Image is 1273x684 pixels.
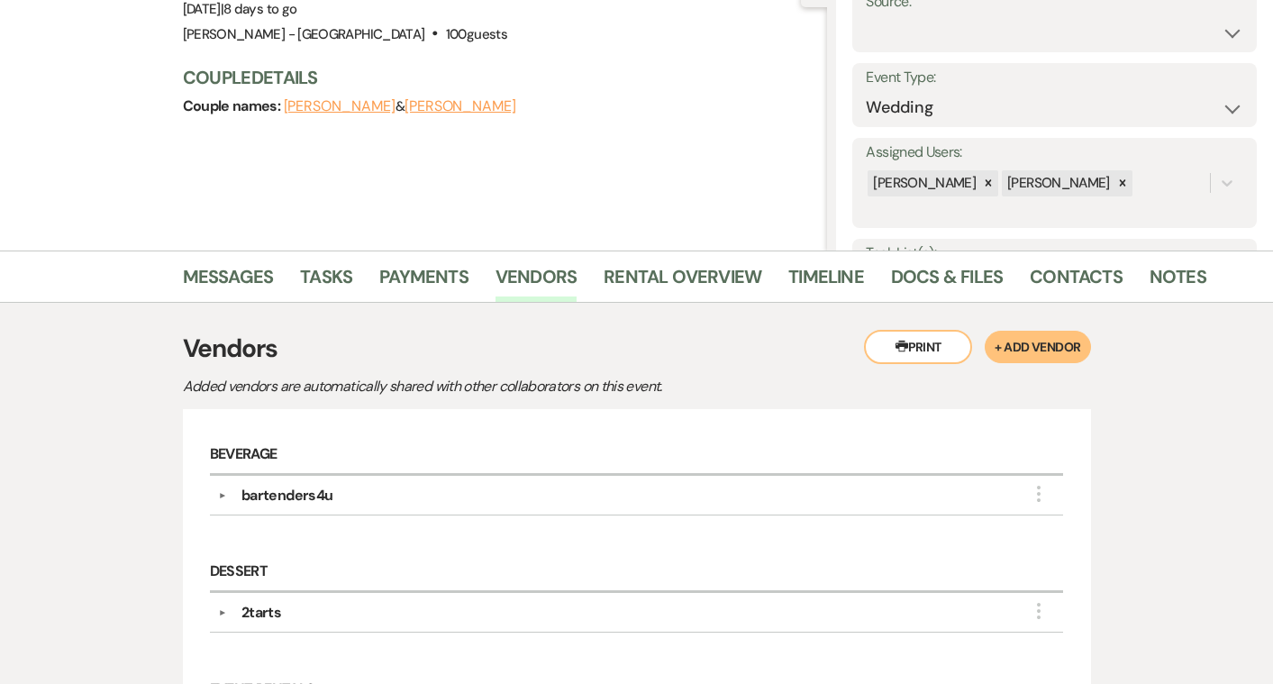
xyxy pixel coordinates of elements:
[183,25,425,43] span: [PERSON_NAME] - [GEOGRAPHIC_DATA]
[864,330,972,364] button: Print
[241,602,281,624] div: 2tarts
[379,262,468,302] a: Payments
[866,241,1243,267] label: Task List(s):
[212,491,233,500] button: ▼
[604,262,761,302] a: Rental Overview
[284,99,396,114] button: [PERSON_NAME]
[300,262,352,302] a: Tasks
[1030,262,1123,302] a: Contacts
[210,553,1064,593] h6: Dessert
[866,140,1243,166] label: Assigned Users:
[868,170,978,196] div: [PERSON_NAME]
[496,262,577,302] a: Vendors
[1002,170,1113,196] div: [PERSON_NAME]
[183,96,284,115] span: Couple names:
[183,375,814,398] p: Added vendors are automatically shared with other collaborators on this event.
[405,99,516,114] button: [PERSON_NAME]
[210,436,1064,476] h6: Beverage
[183,330,1091,368] h3: Vendors
[866,65,1243,91] label: Event Type:
[891,262,1003,302] a: Docs & Files
[788,262,864,302] a: Timeline
[985,331,1090,363] button: + Add Vendor
[1150,262,1206,302] a: Notes
[212,608,233,617] button: ▼
[446,25,507,43] span: 100 guests
[183,65,810,90] h3: Couple Details
[284,97,516,115] span: &
[241,485,332,506] div: bartenders4u
[183,262,274,302] a: Messages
